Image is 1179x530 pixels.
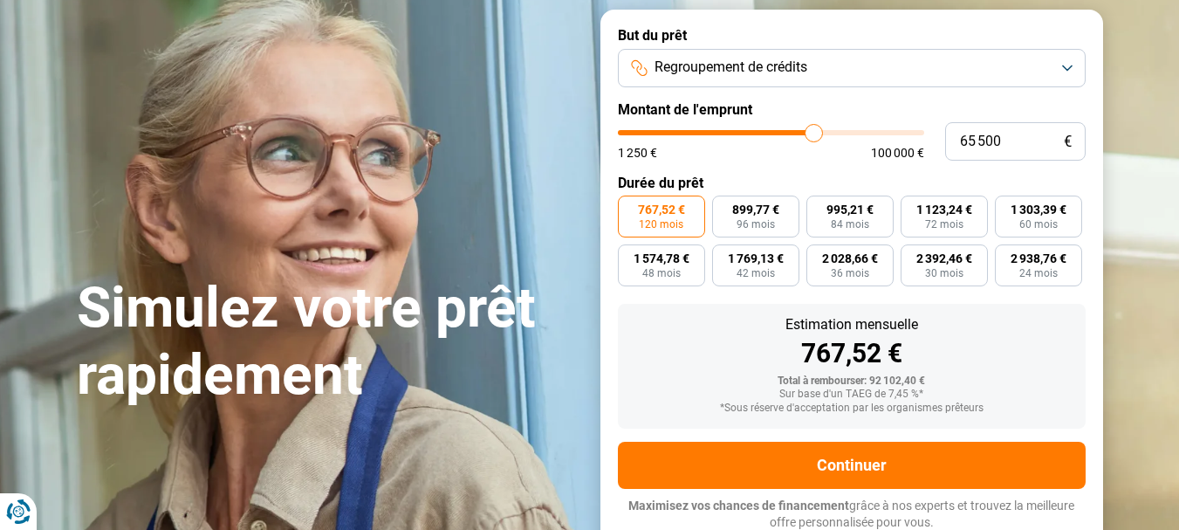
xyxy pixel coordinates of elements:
[1019,219,1058,230] span: 60 mois
[822,252,878,265] span: 2 028,66 €
[1011,203,1066,216] span: 1 303,39 €
[831,268,869,279] span: 36 mois
[732,203,779,216] span: 899,77 €
[1064,134,1072,149] span: €
[634,252,689,265] span: 1 574,78 €
[618,442,1086,489] button: Continuer
[1011,252,1066,265] span: 2 938,76 €
[638,203,685,216] span: 767,52 €
[831,219,869,230] span: 84 mois
[628,499,849,513] span: Maximisez vos chances de financement
[77,275,579,410] h1: Simulez votre prêt rapidement
[916,252,972,265] span: 2 392,46 €
[618,27,1086,44] label: But du prêt
[728,252,784,265] span: 1 769,13 €
[655,58,807,77] span: Regroupement de crédits
[632,375,1072,388] div: Total à rembourser: 92 102,40 €
[925,219,963,230] span: 72 mois
[1019,268,1058,279] span: 24 mois
[618,175,1086,191] label: Durée du prêt
[618,101,1086,118] label: Montant de l'emprunt
[737,219,775,230] span: 96 mois
[632,389,1072,401] div: Sur base d'un TAEG de 7,45 %*
[632,318,1072,332] div: Estimation mensuelle
[916,203,972,216] span: 1 123,24 €
[737,268,775,279] span: 42 mois
[871,147,924,159] span: 100 000 €
[632,341,1072,367] div: 767,52 €
[925,268,963,279] span: 30 mois
[826,203,874,216] span: 995,21 €
[632,403,1072,415] div: *Sous réserve d'acceptation par les organismes prêteurs
[642,268,681,279] span: 48 mois
[639,219,683,230] span: 120 mois
[618,49,1086,87] button: Regroupement de crédits
[618,147,657,159] span: 1 250 €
